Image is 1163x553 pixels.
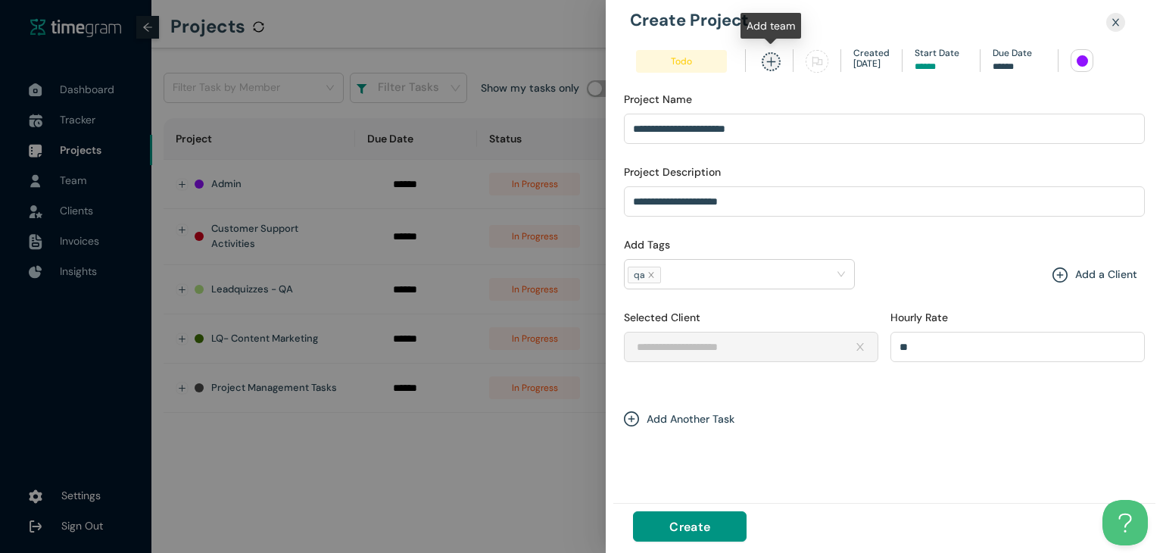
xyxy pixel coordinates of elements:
input: Add Tags [667,265,670,283]
span: plus-circle [1052,267,1075,283]
button: Create [633,511,747,542]
h1: Start Date [915,49,968,57]
span: close [1111,17,1121,27]
label: Project Description [624,164,721,180]
span: Create [669,517,710,536]
h1: Due Date [993,49,1046,57]
h1: Add Another Task [647,411,734,427]
span: flag [806,50,828,73]
span: close [855,342,865,352]
h1: Add a Client [1075,266,1137,283]
h1: [DATE] [853,57,890,71]
label: Selected Client [624,310,700,326]
div: plus-circleAdd a Client [1052,266,1137,288]
h1: Create Project [630,12,1139,29]
iframe: Toggle Customer Support [1102,500,1148,545]
span: close [647,271,655,279]
input: Hourly Rate [891,336,1144,358]
input: Project Name [624,114,1145,144]
span: Todo [636,50,727,73]
label: Add Tags [624,237,670,253]
span: qa [628,267,661,283]
button: Close [1102,12,1130,33]
input: Selected Client [637,333,852,361]
h1: Created [853,49,890,57]
span: plus [762,52,781,71]
div: Add team [741,13,801,39]
span: plus-circle [624,411,647,426]
label: Hourly Rate [890,310,948,326]
div: plus-circleAdd Another Task [624,411,734,427]
label: Project Name [624,92,692,108]
input: Project Description [624,186,1145,217]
